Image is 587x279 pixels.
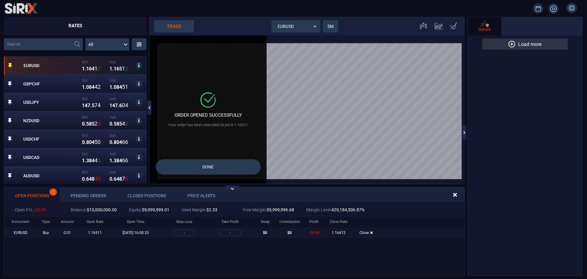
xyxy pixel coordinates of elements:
strong: 8 [89,121,92,127]
span: Type [42,220,50,224]
span: Open P/L : [15,207,34,212]
span: Close [360,231,373,235]
span: Open Time [127,220,144,224]
strong: 4 [94,175,98,182]
strong: 4 [98,102,101,108]
strong: 6 [89,66,92,72]
strong: 0 [122,102,125,108]
span: Signals [478,27,491,32]
strong: 8 [116,84,119,90]
strong: 3 [114,158,116,164]
strong: 0 [89,139,92,145]
div: NZDUSD [23,118,80,123]
strong: 4 [125,102,128,108]
span: Close Rate [330,220,347,224]
button: - [219,230,241,236]
strong: 1 [82,84,85,90]
strong: 1 [82,66,85,72]
strong: 0 [109,121,112,127]
div: EURUSD [271,20,320,32]
strong: 3 [86,158,89,164]
strong: 4 [119,139,122,145]
strong: 3 [98,120,101,127]
strong: 2 [98,84,101,90]
strong: 6 [122,157,125,164]
strong: . [85,176,86,182]
strong: $ 0 [287,231,292,235]
strong: 4 [119,84,122,90]
strong: 1 [125,84,128,90]
span: Free Margin : [243,207,267,212]
strong: 6 [125,157,128,164]
strong: . [112,84,114,90]
div: 5M [323,20,338,32]
strong: 4 [92,158,94,164]
span: Commission [279,220,300,224]
span: Margin Level : [306,207,331,212]
div: 0.01 [55,231,79,235]
strong: 5 [86,121,89,127]
span: Ask [109,96,134,101]
strong: 1 [82,103,85,108]
span: Bid [82,60,106,64]
strong: 5 [92,121,94,127]
button: Done [156,159,260,175]
strong: 1 [86,66,89,72]
strong: . [112,66,114,72]
strong: 5 [122,84,125,90]
span: Bid [82,78,106,83]
strong: 5 [114,121,116,127]
strong: - $ 0.99 [34,207,58,212]
div: AUDUSD [23,173,80,178]
span: Amount [61,220,74,224]
strong: 1 [109,84,112,90]
strong: 7 [122,175,125,182]
strong: 6 [119,103,122,108]
strong: 1 [109,103,112,108]
strong: 4 [116,176,119,182]
span: Take Profit [221,220,239,224]
span: Your order has been executed at price 1.16511 [150,123,267,127]
div: USDCHF [23,137,80,141]
button: Close [358,230,375,235]
strong: 4 [92,84,94,90]
strong: . [112,139,114,145]
span: Bid [82,115,106,119]
span: Ask [109,115,134,119]
strong: 4 [119,158,122,164]
span: Load more [518,41,541,47]
span: Instrument [12,220,29,224]
strong: . [112,176,114,182]
div: Open Positions [4,187,60,202]
strong: 0 [109,176,112,182]
img: sirix [5,3,38,14]
span: Swap [261,220,270,224]
strong: 4 [94,84,98,90]
strong: 4 [92,139,94,145]
div: grid [4,227,493,270]
span: $ 9,999,996.68 [267,207,294,212]
strong: $ 0 [263,231,267,235]
strong: . [85,121,86,127]
strong: 1 [114,66,116,72]
strong: - $ 0.99 [308,231,319,235]
strong: 1 [94,65,98,72]
strong: 8 [116,121,119,127]
strong: 4 [112,103,115,108]
span: $ 10,000,000.00 [87,207,117,212]
strong: 8 [116,158,119,164]
span: Ask [109,170,134,175]
span: Bid [82,133,106,138]
strong: 7 [115,103,118,108]
strong: 8 [89,84,92,90]
strong: 8 [92,176,94,182]
strong: 0 [82,121,85,127]
div: Closed Positions [117,187,177,202]
strong: 4 [92,66,94,72]
strong: 6 [86,176,89,182]
strong: 1 [109,158,112,164]
span: Bid [82,96,106,101]
strong: 6 [114,176,116,182]
strong: 2 [98,65,101,72]
div: USDCAD [23,155,80,160]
